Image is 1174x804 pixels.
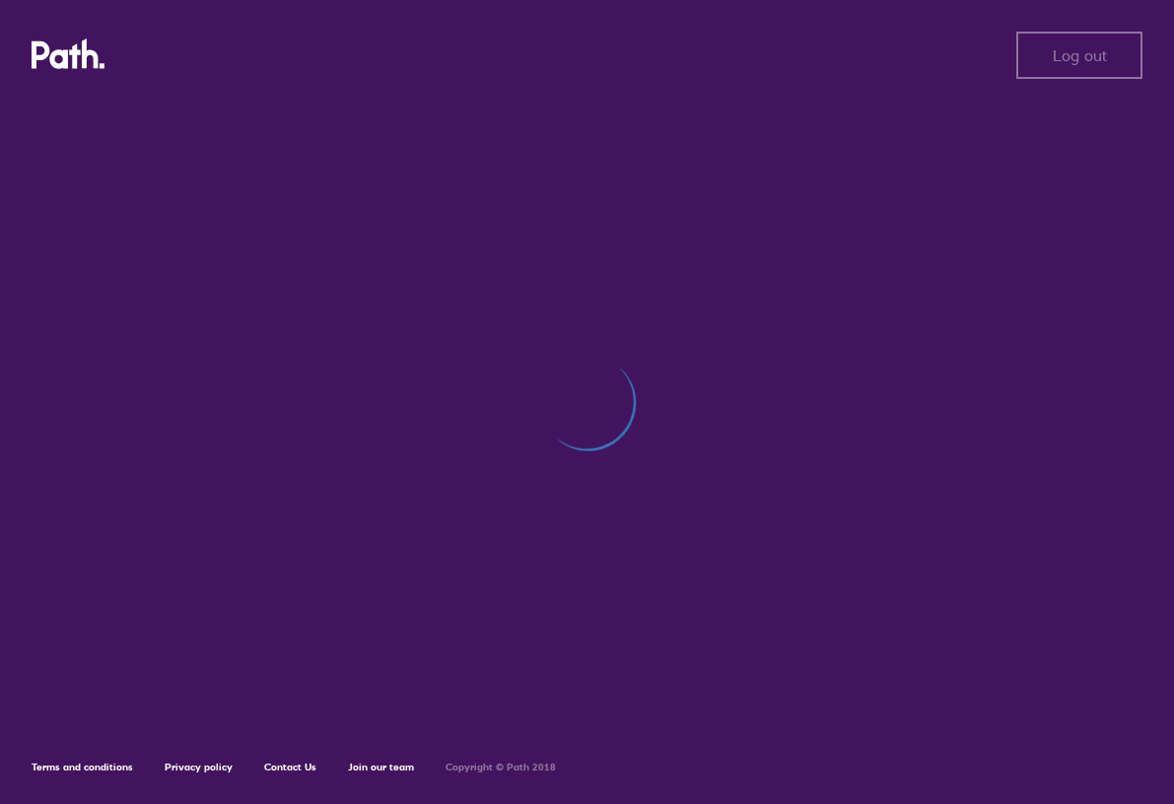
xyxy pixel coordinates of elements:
a: Join our team [348,761,414,773]
span: Log out [1053,46,1107,64]
a: Contact Us [264,761,316,773]
button: Log out [1016,32,1142,79]
a: Terms and conditions [32,761,133,773]
h6: Copyright © Path 2018 [446,762,556,773]
a: Privacy policy [165,761,233,773]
